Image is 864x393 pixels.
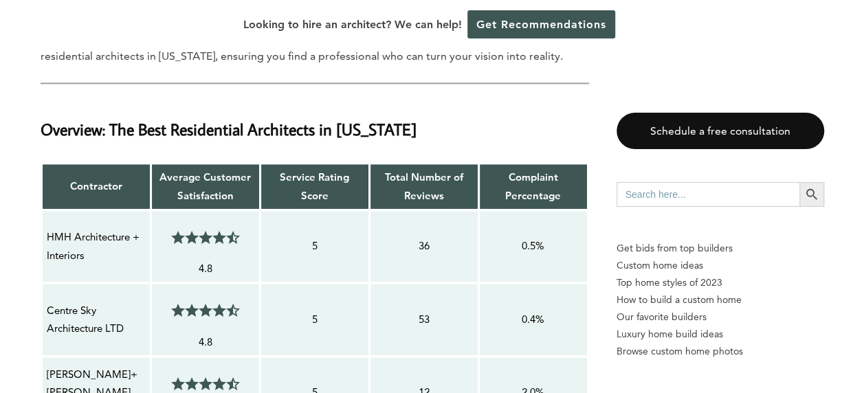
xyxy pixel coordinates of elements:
a: Get Recommendations [467,10,615,38]
p: 36 [375,237,474,255]
p: 5 [265,311,364,328]
h3: Overview: The Best Residential Architects in [US_STATE] [41,100,589,142]
p: 5 [265,237,364,255]
p: 4.8 [156,260,255,278]
input: Search here... [617,182,799,207]
p: 4.8 [156,333,255,351]
p: HMH Architecture + Interiors [47,228,146,265]
strong: Service Rating Score [280,170,349,201]
p: 0.4% [484,311,583,328]
p: Centre Sky Architecture LTD [47,302,146,338]
strong: Contractor [70,179,122,192]
p: 0.5% [484,237,583,255]
strong: Average Customer Satisfaction [159,170,251,201]
strong: Total Number of Reviews [385,170,463,201]
a: Schedule a free consultation [617,113,824,149]
strong: Complaint Percentage [505,170,561,201]
p: 53 [375,311,474,328]
iframe: Drift Widget Chat Controller [600,294,848,377]
a: Custom home ideas [617,257,824,274]
a: Top home styles of 2023 [617,274,824,291]
p: Get bids from top builders [617,240,824,257]
a: How to build a custom home [617,291,824,308]
svg: Search [804,187,819,202]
